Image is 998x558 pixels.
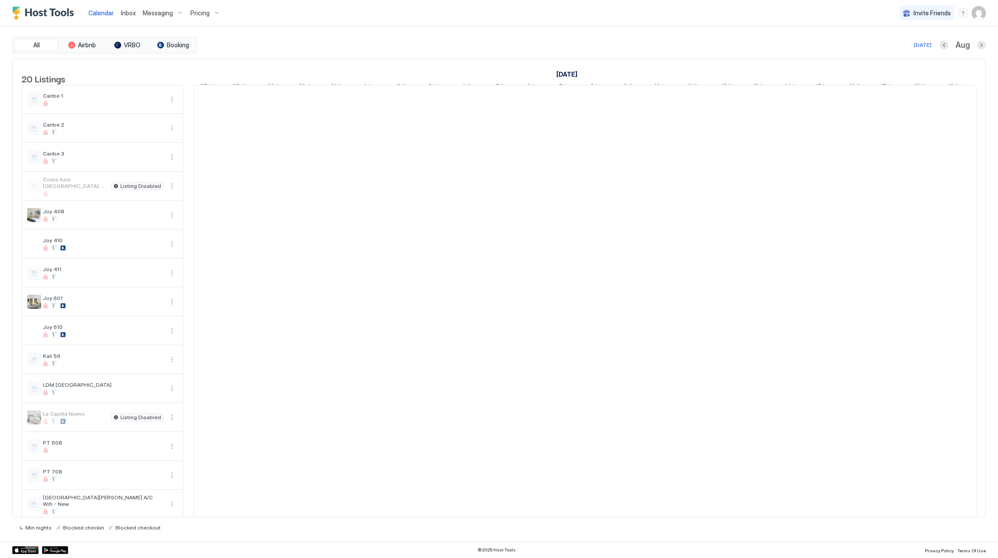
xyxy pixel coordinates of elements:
[461,82,465,92] span: 4
[27,295,41,309] div: listing image
[14,39,58,51] button: All
[233,82,240,92] span: 28
[590,82,594,92] span: 8
[167,470,177,480] button: More options
[167,181,177,191] button: More options
[958,8,968,18] div: menu
[190,9,210,17] span: Pricing
[167,94,177,105] div: menu
[167,210,177,220] div: menu
[42,546,68,554] a: Google Play Store
[167,181,177,191] div: menu
[849,82,855,92] span: 16
[557,81,576,93] a: September 7, 2025
[955,82,961,92] span: Fri
[43,208,163,215] span: Joy 408
[167,441,177,452] button: More options
[307,82,315,92] span: Sat
[622,81,640,93] a: September 9, 2025
[12,546,39,554] div: App Store
[364,82,366,92] span: 1
[265,81,284,93] a: August 29, 2025
[167,441,177,452] div: menu
[167,383,177,394] button: More options
[814,81,836,93] a: September 15, 2025
[496,82,499,92] span: 5
[782,81,804,93] a: September 14, 2025
[43,121,163,128] span: Caribe 2
[792,82,801,92] span: Sun
[241,82,251,92] span: Thu
[21,72,65,85] span: 20 Listings
[43,494,163,507] span: [GEOGRAPHIC_DATA][PERSON_NAME] A/C Wifi - New
[231,81,253,93] a: August 28, 2025
[957,548,986,553] span: Terms Of Use
[12,37,197,53] div: tab-group
[27,237,41,251] div: listing image
[167,123,177,134] div: menu
[167,412,177,423] button: More options
[527,82,531,92] span: 6
[43,92,163,99] span: Caribe 1
[331,82,337,92] span: 31
[753,82,759,92] span: 13
[940,41,949,49] button: Previous month
[921,82,931,92] span: Thu
[105,39,149,51] button: VRBO
[43,381,163,388] span: LDM [GEOGRAPHIC_DATA]
[296,81,317,93] a: August 30, 2025
[654,82,660,92] span: 10
[459,81,479,93] a: September 4, 2025
[167,470,177,480] div: menu
[429,82,432,92] span: 3
[395,81,414,93] a: September 2, 2025
[338,82,348,92] span: Sun
[588,81,609,93] a: September 8, 2025
[33,41,40,49] span: All
[60,39,104,51] button: Airbnb
[12,7,78,20] a: Host Tools Logo
[685,81,706,93] a: September 11, 2025
[121,8,136,18] a: Inbox
[27,324,41,338] div: listing image
[721,82,727,92] span: 12
[124,41,141,49] span: VRBO
[208,82,220,92] span: Wed
[27,208,41,222] div: listing image
[167,239,177,249] button: More options
[554,68,580,81] a: September 1, 2025
[167,268,177,278] div: menu
[167,354,177,365] div: menu
[914,9,951,17] span: Invite Friends
[751,81,770,93] a: September 13, 2025
[728,82,734,92] span: Fri
[501,82,507,92] span: Fri
[200,82,207,92] span: 27
[925,548,954,553] span: Privacy Policy
[198,81,222,93] a: August 27, 2025
[43,468,163,475] span: PT 708
[43,353,163,359] span: Kali 56
[652,81,675,93] a: September 10, 2025
[719,81,737,93] a: September 12, 2025
[467,82,477,92] span: Thu
[276,82,282,92] span: Fri
[525,81,542,93] a: September 6, 2025
[532,82,540,92] span: Sat
[167,412,177,423] div: menu
[624,82,627,92] span: 9
[397,82,401,92] span: 2
[956,40,970,50] span: Aug
[151,39,195,51] button: Booking
[167,354,177,365] button: More options
[167,268,177,278] button: More options
[494,81,509,93] a: September 5, 2025
[925,545,954,554] a: Privacy Policy
[43,439,163,446] span: PT 508
[760,82,768,92] span: Sat
[426,81,447,93] a: September 3, 2025
[88,9,114,17] span: Calendar
[167,297,177,307] button: More options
